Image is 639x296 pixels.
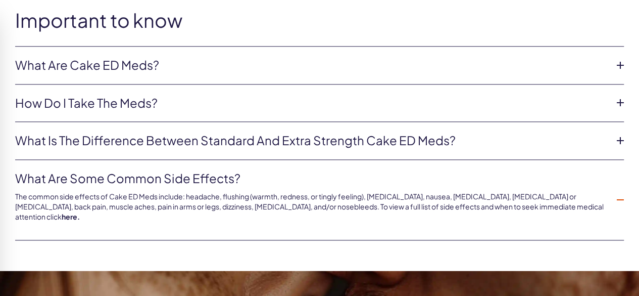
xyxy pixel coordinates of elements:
p: The common side effects of Cake ED Meds include: headache, flushing (warmth, redness, or tingly f... [15,192,608,222]
h2: Important to know [15,10,624,31]
a: What are Cake ED Meds? [15,57,608,74]
a: What are some common side effects? [15,170,608,187]
a: What is the difference between Standard and Extra Strength Cake ED meds? [15,132,608,149]
a: How do I take the meds? [15,95,608,112]
a: here. [62,212,80,221]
